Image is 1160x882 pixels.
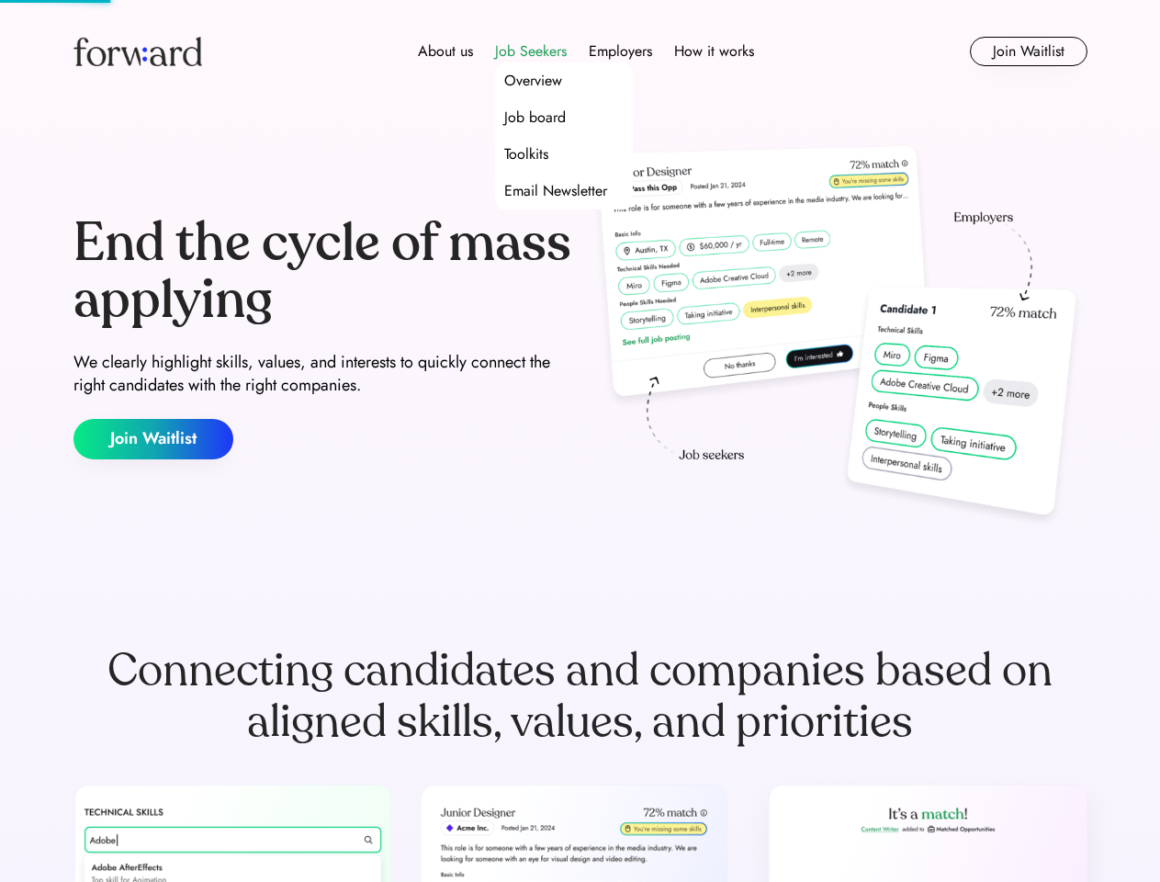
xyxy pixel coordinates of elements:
[73,419,233,459] button: Join Waitlist
[73,351,573,397] div: We clearly highlight skills, values, and interests to quickly connect the right candidates with t...
[674,40,754,62] div: How it works
[589,40,652,62] div: Employers
[73,645,1087,748] div: Connecting candidates and companies based on aligned skills, values, and priorities
[588,140,1087,535] img: hero-image.png
[504,107,566,129] div: Job board
[418,40,473,62] div: About us
[504,70,562,92] div: Overview
[73,215,573,328] div: End the cycle of mass applying
[495,40,567,62] div: Job Seekers
[504,180,607,202] div: Email Newsletter
[73,37,202,66] img: Forward logo
[970,37,1087,66] button: Join Waitlist
[504,143,548,165] div: Toolkits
